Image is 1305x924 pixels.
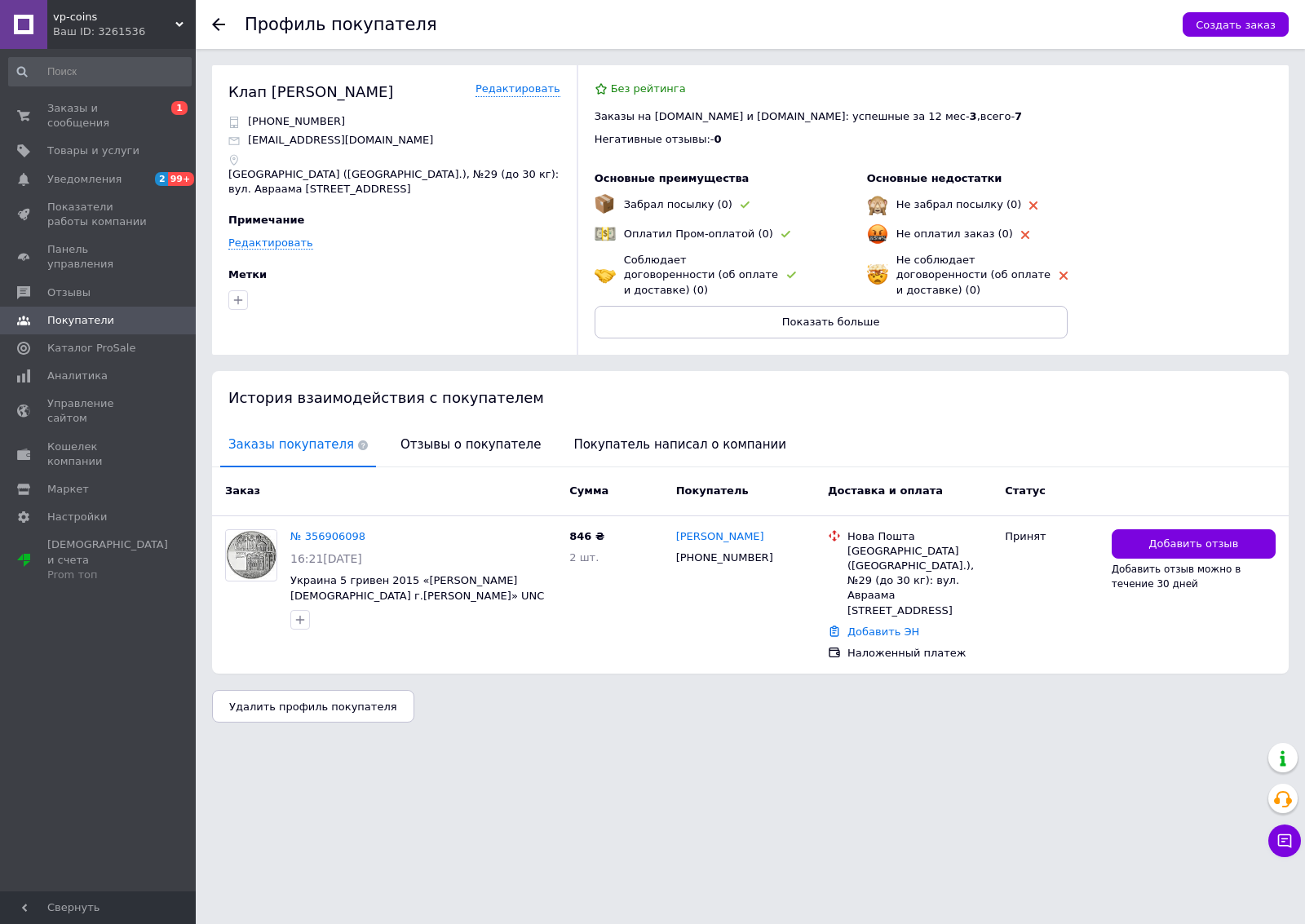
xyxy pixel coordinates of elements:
span: Создать заказ [1196,19,1276,31]
span: Настройки [47,510,107,524]
span: Без рейтинга [611,82,686,95]
span: 3 [970,110,977,122]
p: [GEOGRAPHIC_DATA] ([GEOGRAPHIC_DATA].), №29 (до 30 кг): вул. Авраама [STREET_ADDRESS] [228,167,560,197]
span: Заказы покупателя [220,424,376,466]
span: Отзывы о покупателе [392,424,549,466]
span: Сумма [569,484,608,497]
div: Принят [1005,529,1098,544]
img: emoji [595,194,614,214]
img: emoji [867,223,888,245]
a: Редактировать [476,82,560,97]
a: Редактировать [228,237,313,250]
a: [PERSON_NAME] [676,529,764,545]
img: rating-tag-type [781,231,790,238]
a: № 356906098 [290,530,365,542]
span: Не забрал посылку (0) [896,198,1022,210]
span: Соблюдает договоренности (об оплате и доставке) (0) [624,254,778,295]
img: rating-tag-type [1021,231,1029,239]
span: 2 шт. [569,551,599,564]
span: [DEMOGRAPHIC_DATA] и счета [47,537,168,582]
img: rating-tag-type [1029,201,1037,210]
span: Покупатель [676,484,749,497]
span: Заказы на [DOMAIN_NAME] и [DOMAIN_NAME]: успешные за 12 мес - , всего - [595,110,1022,122]
span: Покупатель написал о компании [565,424,794,466]
span: Не оплатил заказ (0) [896,228,1013,240]
span: 1 [171,101,188,115]
div: [PHONE_NUMBER] [673,547,776,568]
span: Примечание [228,214,304,226]
button: Добавить отзыв [1112,529,1276,559]
span: Не соблюдает договоренности (об оплате и доставке) (0) [896,254,1051,295]
span: Основные недостатки [867,172,1002,184]
img: emoji [867,194,888,215]
div: Нова Пошта [847,529,992,544]
span: Добавить отзыв [1148,537,1238,552]
span: Удалить профиль покупателя [229,701,397,713]
div: Ваш ID: 3261536 [53,24,196,39]
input: Поиск [8,57,192,86]
span: Метки [228,268,267,281]
span: Показатели работы компании [47,200,151,229]
span: Доставка и оплата [828,484,943,497]
button: Удалить профиль покупателя [212,690,414,723]
span: Добавить отзыв можно в течение 30 дней [1112,564,1241,590]
span: История взаимодействия с покупателем [228,389,544,406]
span: Заказ [225,484,260,497]
div: [GEOGRAPHIC_DATA] ([GEOGRAPHIC_DATA].), №29 (до 30 кг): вул. Авраама [STREET_ADDRESS] [847,544,992,618]
span: 99+ [168,172,195,186]
img: rating-tag-type [1059,272,1068,280]
span: Управление сайтом [47,396,151,426]
span: 2 [155,172,168,186]
img: emoji [867,264,888,285]
img: rating-tag-type [741,201,750,209]
span: Отзывы [47,285,91,300]
img: emoji [595,264,616,285]
img: rating-tag-type [787,272,796,279]
span: Каталог ProSale [47,341,135,356]
p: [EMAIL_ADDRESS][DOMAIN_NAME] [248,133,433,148]
a: Добавить ЭН [847,626,919,638]
img: emoji [595,223,616,245]
span: Оплатил Пром-оплатой (0) [624,228,773,240]
span: vp-coins [53,10,175,24]
span: 0 [714,133,722,145]
div: Наложенный платеж [847,646,992,661]
span: Маркет [47,482,89,497]
span: Основные преимущества [595,172,750,184]
span: Панель управления [47,242,151,272]
p: [PHONE_NUMBER] [248,114,345,129]
span: Забрал посылку (0) [624,198,732,210]
div: Клап [PERSON_NAME] [228,82,393,102]
button: Показать больше [595,306,1068,338]
span: Показать больше [782,316,880,328]
span: Заказы и сообщения [47,101,151,130]
span: 16:21[DATE] [290,552,362,565]
span: Аналитика [47,369,108,383]
button: Чат с покупателем [1268,825,1301,857]
span: Негативные отзывы: - [595,133,714,145]
h1: Профиль покупателя [245,15,437,34]
a: Украина 5 гривен 2015 «[PERSON_NAME][DEMOGRAPHIC_DATA] г.[PERSON_NAME]» UNC (KM#779) [290,574,544,617]
span: 7 [1015,110,1022,122]
div: Вернуться назад [212,18,225,31]
button: Создать заказ [1183,12,1289,37]
div: Prom топ [47,568,168,582]
img: Фото товару [226,531,276,579]
span: Покупатели [47,313,114,328]
span: Статус [1005,484,1046,497]
span: Товары и услуги [47,144,139,158]
span: Уведомления [47,172,122,187]
a: Фото товару [225,529,277,581]
span: Кошелек компании [47,440,151,469]
span: 846 ₴ [569,530,604,542]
